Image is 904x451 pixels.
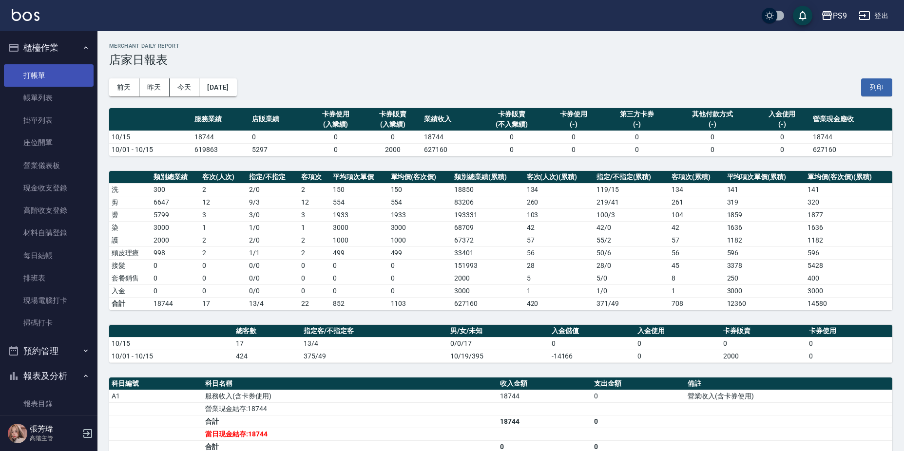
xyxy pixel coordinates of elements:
[200,234,247,246] td: 2
[151,284,200,297] td: 0
[635,350,721,362] td: 0
[151,171,200,184] th: 類別總業績
[4,35,94,60] button: 櫃檯作業
[805,221,892,234] td: 1636
[805,246,892,259] td: 596
[594,272,670,284] td: 5 / 0
[250,143,307,156] td: 5297
[388,183,452,196] td: 150
[200,259,247,272] td: 0
[299,259,330,272] td: 0
[669,272,724,284] td: 8
[725,246,806,259] td: 596
[247,246,299,259] td: 1 / 1
[669,183,724,196] td: 134
[151,234,200,246] td: 2000
[109,259,151,272] td: 接髮
[4,87,94,109] a: 帳單列表
[192,108,250,131] th: 服務業績
[805,183,892,196] td: 141
[594,196,670,208] td: 219 / 41
[170,78,200,96] button: 今天
[299,284,330,297] td: 0
[4,222,94,244] a: 材料自購登錄
[203,402,498,415] td: 營業現金結存:18744
[549,325,635,338] th: 入金儲值
[30,434,79,443] p: 高階主管
[672,131,753,143] td: 0
[151,259,200,272] td: 0
[30,424,79,434] h5: 張芳瑋
[109,143,192,156] td: 10/01 - 10/15
[199,78,236,96] button: [DATE]
[547,119,600,130] div: (-)
[203,390,498,402] td: 服務收入(含卡券使用)
[151,221,200,234] td: 3000
[109,171,892,310] table: a dense table
[592,390,685,402] td: 0
[721,337,807,350] td: 0
[109,131,192,143] td: 10/15
[861,78,892,96] button: 列印
[4,363,94,389] button: 報表及分析
[299,234,330,246] td: 2
[498,377,591,390] th: 收入金額
[594,297,670,310] td: 371/49
[422,131,479,143] td: 18744
[247,284,299,297] td: 0 / 0
[109,208,151,221] td: 燙
[448,337,549,350] td: 0/0/17
[669,221,724,234] td: 42
[592,377,685,390] th: 支出金額
[725,221,806,234] td: 1636
[594,208,670,221] td: 100 / 3
[452,284,524,297] td: 3000
[448,350,549,362] td: 10/19/395
[247,171,299,184] th: 指定/不指定
[685,390,892,402] td: 營業收入(含卡券使用)
[524,196,594,208] td: 260
[200,171,247,184] th: 客次(人次)
[669,196,724,208] td: 261
[109,234,151,246] td: 護
[388,272,452,284] td: 0
[4,132,94,154] a: 座位開單
[807,350,892,362] td: 0
[810,131,892,143] td: 18744
[545,143,602,156] td: 0
[109,183,151,196] td: 洗
[592,415,685,428] td: 0
[388,284,452,297] td: 0
[364,131,422,143] td: 0
[481,119,542,130] div: (不入業績)
[479,131,545,143] td: 0
[364,143,422,156] td: 2000
[481,109,542,119] div: 卡券販賣
[301,350,448,362] td: 375/49
[330,221,388,234] td: 3000
[672,143,753,156] td: 0
[4,289,94,312] a: 現場電腦打卡
[109,78,139,96] button: 前天
[4,415,94,437] a: 消費分析儀表板
[388,208,452,221] td: 1933
[807,325,892,338] th: 卡券使用
[725,259,806,272] td: 3378
[669,246,724,259] td: 56
[192,131,250,143] td: 18744
[4,393,94,415] a: 報表目錄
[109,284,151,297] td: 入金
[452,272,524,284] td: 2000
[422,143,479,156] td: 627160
[200,208,247,221] td: 3
[4,312,94,334] a: 掃碼打卡
[309,109,362,119] div: 卡券使用
[602,143,672,156] td: 0
[524,183,594,196] td: 134
[388,297,452,310] td: 1103
[4,64,94,87] a: 打帳單
[4,338,94,364] button: 預約管理
[330,171,388,184] th: 平均項次單價
[669,171,724,184] th: 客項次(累積)
[793,6,812,25] button: save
